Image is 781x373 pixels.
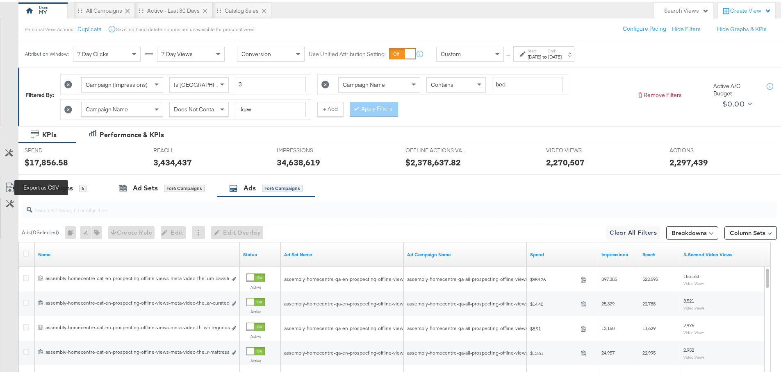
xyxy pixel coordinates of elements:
[637,90,682,97] button: Remove Filters
[642,323,656,330] span: 11,629
[25,155,68,167] div: $17,856.58
[541,52,548,58] strong: to
[606,225,660,238] button: Clear All Filters
[601,250,636,256] a: The number of times your ad was served. On mobile apps an ad is counted as served the first time ...
[492,75,563,90] input: Enter a search term
[530,348,577,355] span: $13.61
[86,104,128,111] span: Campaign Name
[719,96,754,109] button: $0.00
[133,182,158,191] div: Ad Sets
[309,49,386,57] label: Use Unified Attribution Setting:
[530,250,595,256] a: The total amount spent to date.
[642,348,656,354] span: 22,995
[617,20,672,35] button: Configure Pacing
[153,155,192,167] div: 3,434,437
[25,25,74,31] div: Personal View Actions:
[153,145,215,153] span: REACH
[25,145,86,153] span: SPEND
[116,25,254,31] div: Save, edit and delete options are unavailable for personal view.
[22,227,59,235] div: Ads ( 0 Selected)
[431,79,453,87] span: Contains
[78,7,82,11] div: Drag to reorder tab
[25,90,54,97] div: Filtered By:
[46,298,227,305] div: assembly-homecentre-qat-en-prospecting-offline-views-meta-video-the...ar-curated
[235,75,306,90] input: Enter a number
[139,7,143,11] div: Drag to reorder tab
[642,250,677,256] a: The number of people your ad was served to.
[642,274,658,280] span: 522,595
[277,145,338,153] span: IMPRESSIONS
[262,183,303,190] div: for 6 Campaigns
[32,197,708,213] input: Search Ad Name, ID or Objective
[664,5,709,13] div: Search Views
[722,96,745,109] div: $0.00
[216,7,221,11] div: Drag to reorder tab
[548,47,562,52] label: End:
[546,145,608,153] span: VIDEO VIEWS
[246,307,265,313] label: Active
[46,323,227,329] div: assembly-homecentre-qat-en-prospecting-offline-views-meta-video-th...whitegoods
[79,183,87,190] div: 6
[46,347,227,354] div: assembly-homecentre-qat-en-prospecting-offline-views-meta-video-the...r-mattress
[162,49,193,56] span: 7 Day Views
[683,345,694,351] span: 2,952
[407,250,524,256] a: Name of Campaign this Ad belongs to.
[174,79,237,87] span: Is [GEOGRAPHIC_DATA]
[42,129,57,138] div: KPIs
[666,225,718,238] button: Breakdowns
[407,274,614,280] span: assembly-homecentre-qa-all-prospecting-offline-views-meta-video-thematic-bed&bath-[DATE]
[407,299,614,305] span: assembly-homecentre-qa-all-prospecting-offline-views-meta-video-thematic-bed&bath-[DATE]
[284,250,401,256] a: Your Ad Set name.
[601,348,615,354] span: 24,957
[713,81,758,96] div: Active A/C Budget
[407,323,614,330] span: assembly-homecentre-qa-all-prospecting-offline-views-meta-video-thematic-bed&bath-[DATE]
[277,155,320,167] div: 34,638,619
[528,47,541,52] label: Start:
[724,225,777,238] button: Column Sets
[610,226,657,236] span: Clear All Filters
[683,328,705,333] sub: Video Views
[672,24,701,32] button: Hide Filters
[225,5,259,13] div: Catalog Sales
[147,5,200,13] div: Active - Last 30 Days
[528,52,541,59] div: [DATE]
[77,24,102,32] button: Duplicate
[717,24,767,32] button: Hide Graphs & KPIs
[317,100,344,115] button: + Add
[284,348,492,354] span: assembly-homecentre-qa-en-prospecting-offline-views-meta-video-thematic-bed&bath-[DATE]
[25,50,69,55] div: Attribution Window:
[284,323,492,330] span: assembly-homecentre-qa-en-prospecting-offline-views-meta-video-thematic-bed&bath-[DATE]
[530,275,577,281] span: $553.26
[683,271,699,278] span: 155,163
[601,274,617,280] span: 897,385
[441,49,461,56] span: Custom
[65,224,80,237] div: 0
[601,299,615,305] span: 25,329
[38,250,237,256] a: Ad Name.
[77,49,109,56] span: 7 Day Clicks
[530,299,577,305] span: $14.40
[241,49,271,56] span: Conversion
[244,182,256,191] div: Ads
[683,321,694,327] span: 2,976
[601,323,615,330] span: 13,150
[235,100,306,115] input: Enter a search term
[683,250,759,256] a: The number of times your video was viewed for 3 seconds or more.
[530,324,577,330] span: $8.91
[246,332,265,337] label: Active
[505,52,512,55] span: ↑
[683,353,705,358] sub: Video Views
[246,357,265,362] label: Active
[669,155,708,167] div: 2,297,439
[100,129,164,138] div: Performance & KPIs
[405,155,461,167] div: $2,378,637.82
[86,5,122,13] div: All Campaigns
[37,182,73,191] div: Campaigns
[284,274,492,280] span: assembly-homecentre-qa-en-prospecting-offline-views-meta-video-thematic-bed&bath-[DATE]
[46,274,227,280] div: assembly-homecentre-qat-en-prospecting-offline-views-meta-video-the...um-cavalli
[86,79,148,87] span: Campaign (Impressions)
[246,283,265,288] label: Active
[243,250,278,256] a: Shows the current state of your Ad.
[164,183,205,190] div: for 6 Campaigns
[683,296,694,302] span: 3,521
